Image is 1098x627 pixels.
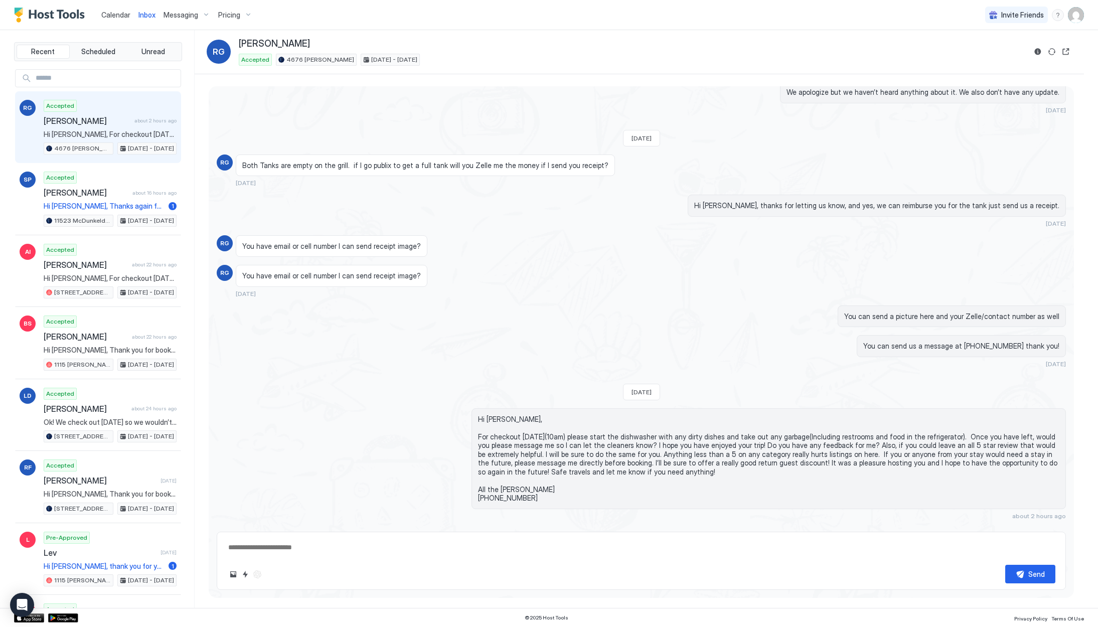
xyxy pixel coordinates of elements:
span: Inbox [138,11,155,19]
span: Hi [PERSON_NAME], Thanks again for booking our place and being such a great guest! We just left y... [44,202,165,211]
span: [DATE] - [DATE] [128,144,174,153]
span: Hi [PERSON_NAME], For checkout [DATE](10am) please start the dishwasher with any dirty dishes and... [44,130,177,139]
span: Hi [PERSON_NAME], For checkout [DATE](10am) please start the dishwasher with any dirty dishes and... [478,415,1059,503]
span: [DATE] - [DATE] [128,504,174,513]
span: Accepted [46,101,74,110]
button: Quick reply [239,568,251,580]
span: Recent [31,47,55,56]
span: Accepted [46,245,74,254]
span: about 16 hours ago [132,190,177,196]
button: Send [1005,565,1055,583]
a: Google Play Store [48,613,78,622]
span: about 2 hours ago [1012,512,1066,520]
span: Calendar [101,11,130,19]
span: You have email or cell number I can send receipt image? [242,242,421,251]
span: 1 [172,562,174,570]
div: Send [1028,569,1045,579]
div: tab-group [14,42,182,61]
a: App Store [14,613,44,622]
span: about 22 hours ago [132,334,177,340]
span: [DATE] [632,134,652,142]
span: AI [25,247,31,256]
span: 11523 McDunkeld Dr [54,216,111,225]
button: Open reservation [1060,46,1072,58]
span: 1115 [PERSON_NAME] View Ct [PERSON_NAME] 3BR Retreat in [GEOGRAPHIC_DATA]’s [GEOGRAPHIC_DATA] [54,360,111,369]
span: Hi [PERSON_NAME], Thank you for booking our home! We are looking forward to hosting you! I'll sen... [44,490,177,499]
span: We apologize but we haven’t heard anything about it. We also don’t have any update. [787,88,1059,97]
span: 4676 [PERSON_NAME] [286,55,354,64]
span: 1115 [PERSON_NAME] View Ct [PERSON_NAME] 3BR Retreat in [GEOGRAPHIC_DATA]’s [GEOGRAPHIC_DATA] [54,576,111,585]
button: Sync reservation [1046,46,1058,58]
div: User profile [1068,7,1084,23]
span: Hi [PERSON_NAME], thanks for letting us know, and yes, we can reimburse you for the tank just sen... [694,201,1059,210]
span: [DATE] - [DATE] [128,360,174,369]
span: RG [220,158,229,167]
span: Hi [PERSON_NAME], For checkout [DATE](10am) please start the dishwasher with any dirty dishes and... [44,274,177,283]
span: RF [24,463,32,472]
span: RG [220,239,229,248]
span: [DATE] - [DATE] [128,216,174,225]
span: Hi [PERSON_NAME], Thank you for booking our home! We are looking forward to hosting you! I'll sen... [44,346,177,355]
span: [DATE] [161,549,177,556]
span: [DATE] [632,388,652,396]
a: Privacy Policy [1014,612,1047,623]
span: LD [24,391,32,400]
span: [PERSON_NAME] [44,404,127,414]
span: [DATE] - [DATE] [371,55,417,64]
span: Accepted [46,389,74,398]
span: L [26,535,30,544]
span: © 2025 Host Tools [525,614,568,621]
span: [DATE] [1046,360,1066,368]
span: Invite Friends [1001,11,1044,20]
span: [DATE] - [DATE] [128,576,174,585]
span: [PERSON_NAME] [239,38,310,50]
span: Pre-Approved [46,533,87,542]
a: Inbox [138,10,155,20]
span: Lev [44,548,156,558]
span: [DATE] [236,290,256,297]
span: Accepted [46,605,74,614]
span: Unread [141,47,165,56]
button: Scheduled [72,45,125,59]
button: Reservation information [1032,46,1044,58]
div: menu [1052,9,1064,21]
span: [STREET_ADDRESS][PERSON_NAME] [54,288,111,297]
div: Open Intercom Messenger [10,593,34,617]
span: Privacy Policy [1014,615,1047,621]
input: Input Field [32,70,181,87]
span: [PERSON_NAME] [44,116,130,126]
a: Calendar [101,10,130,20]
button: Upload image [227,568,239,580]
a: Host Tools Logo [14,8,89,23]
button: Unread [126,45,180,59]
span: Accepted [46,461,74,470]
span: 4676 [PERSON_NAME] [54,144,111,153]
span: about 2 hours ago [134,117,177,124]
span: Terms Of Use [1051,615,1084,621]
span: You can send a picture here and your Zelle/contact number as well [844,312,1059,321]
span: Both Tanks are empty on the grill. if I go publix to get a full tank will you Zelle me the money ... [242,161,608,170]
span: Accepted [46,317,74,326]
span: Accepted [46,173,74,182]
span: [PERSON_NAME] [44,188,128,198]
span: Messaging [164,11,198,20]
span: [PERSON_NAME] [44,476,156,486]
span: [PERSON_NAME] [44,260,128,270]
span: [STREET_ADDRESS] [54,504,111,513]
span: [PERSON_NAME] [44,332,128,342]
span: BS [24,319,32,328]
a: Terms Of Use [1051,612,1084,623]
span: [DATE] - [DATE] [128,432,174,441]
span: about 24 hours ago [131,405,177,412]
span: RG [23,103,32,112]
span: You have email or cell number I can send receipt image? [242,271,421,280]
span: [DATE] [161,478,177,484]
span: [DATE] [1046,220,1066,227]
span: 1 [172,202,174,210]
span: SP [24,175,32,184]
span: Scheduled [81,47,115,56]
span: Accepted [241,55,269,64]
